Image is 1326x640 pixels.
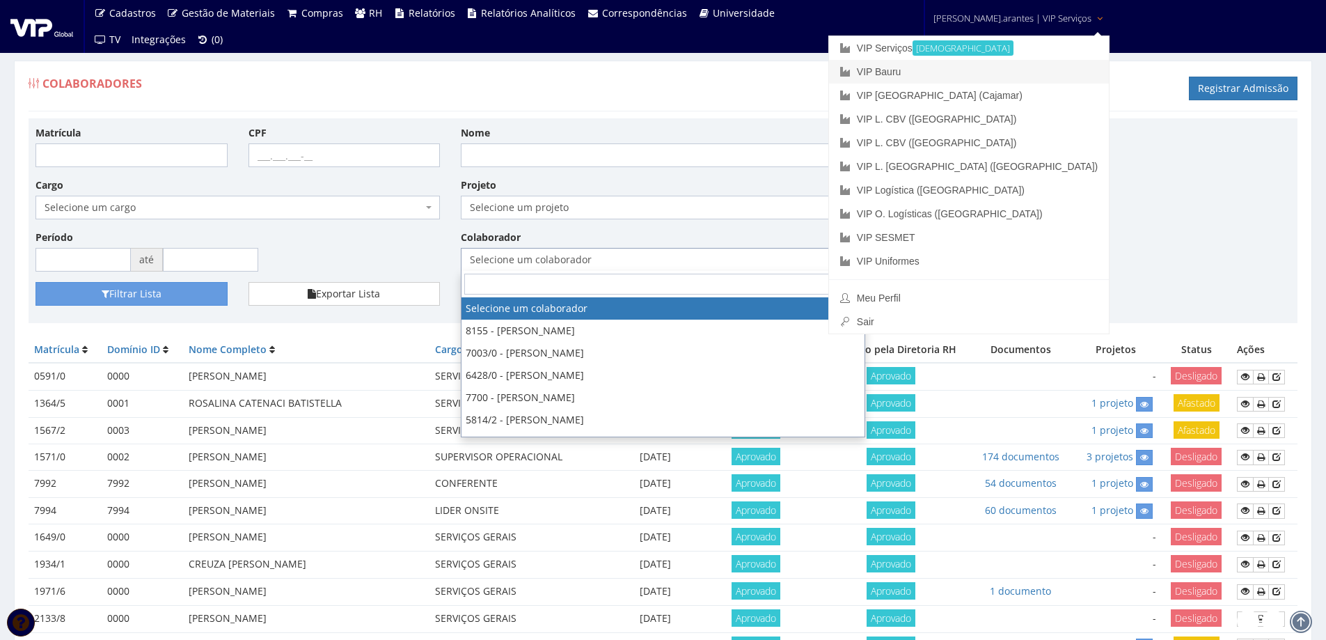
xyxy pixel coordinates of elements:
span: (0) [212,33,223,46]
td: 0001 [102,391,183,417]
label: Matrícula [35,126,81,140]
td: 1934/1 [29,551,102,578]
td: 2133/8 [29,605,102,632]
td: SERVICOS GERAIS [429,417,609,444]
span: Aprovado [732,501,780,519]
span: Aprovado [867,394,915,412]
small: [DEMOGRAPHIC_DATA] [913,40,1013,56]
td: SERVIÇOS GERAIS [429,605,609,632]
span: Aprovado [732,555,780,572]
li: 7700 - [PERSON_NAME] [461,387,865,409]
td: SERVICOS GERAIS [429,391,609,417]
li: Selecione um colaborador [461,297,865,320]
label: Período [35,231,73,244]
th: Status [1162,337,1231,363]
a: Cargo [435,343,463,356]
td: 1567/2 [29,417,102,444]
label: CPF [248,126,267,140]
a: VIP L. [GEOGRAPHIC_DATA] ([GEOGRAPHIC_DATA]) [829,155,1109,178]
a: 1 projeto [1091,476,1133,490]
a: 3 projetos [1087,450,1133,463]
a: VIP SESMET [829,226,1109,249]
span: Desligado [1171,448,1222,465]
td: [DATE] [610,605,701,632]
td: 1971/6 [29,578,102,605]
span: Selecione um colaborador [470,253,848,267]
td: [DATE] [610,471,701,497]
span: Aprovado [867,501,915,519]
span: Selecione um cargo [45,201,423,214]
span: até [131,248,163,272]
td: SERVIÇOS GERAIS [429,578,609,605]
span: Desligado [1171,501,1222,519]
td: 0000 [102,524,183,552]
span: Aprovado [732,528,780,545]
a: 174 documentos [982,450,1059,463]
span: Relatórios Analíticos [481,6,576,19]
span: Compras [301,6,343,19]
a: 1 documento [990,584,1051,598]
td: 0002 [102,444,183,470]
span: Aprovado [867,367,915,384]
label: Projeto [461,178,496,192]
a: 1 projeto [1091,396,1133,409]
span: [PERSON_NAME].arantes | VIP Serviços [933,11,1091,25]
span: Desligado [1171,367,1222,384]
a: Sair [829,310,1109,334]
a: Matrícula [34,343,79,356]
td: 1649/0 [29,524,102,552]
li: 6428/0 - [PERSON_NAME] [461,364,865,387]
a: 54 documentos [985,476,1057,490]
th: Projetos [1071,337,1162,363]
span: Selecione um cargo [35,196,440,219]
td: [DATE] [610,444,701,470]
td: [DATE] [610,551,701,578]
li: 7003/0 - [PERSON_NAME] [461,342,865,364]
label: Colaborador [461,231,521,244]
span: Relatórios [409,6,455,19]
a: Registrar Admissão [1189,77,1297,100]
td: 7992 [29,471,102,497]
a: Domínio ID [107,343,160,356]
span: Desligado [1171,582,1222,600]
a: VIP Bauru [829,60,1109,84]
li: 5814/2 - [PERSON_NAME] [461,409,865,431]
a: VIP O. Logísticas ([GEOGRAPHIC_DATA]) [829,202,1109,226]
a: VIP Serviços[DEMOGRAPHIC_DATA] [829,36,1109,60]
span: Selecione um projeto [470,201,848,214]
a: TV [88,26,126,53]
td: - [1071,524,1162,552]
td: [PERSON_NAME] [183,363,429,390]
td: CONFERENTE [429,471,609,497]
td: - [1071,551,1162,578]
td: - [1071,605,1162,632]
span: Desligado [1171,555,1222,572]
a: Integrações [126,26,191,53]
td: 0000 [102,578,183,605]
span: Aprovado [867,448,915,465]
td: - [1071,578,1162,605]
a: 60 documentos [985,504,1057,517]
td: 0003 [102,417,183,444]
span: Desligado [1171,609,1222,627]
li: - [PERSON_NAME] [461,431,865,453]
span: Aprovado [732,582,780,600]
td: ROSALINA CATENACI BATISTELLA [183,391,429,417]
span: Cadastros [109,6,156,19]
span: Colaboradores [42,76,142,91]
button: Exportar Lista [248,282,441,306]
a: 1 projeto [1091,423,1133,437]
span: Afastado [1174,421,1220,439]
td: [PERSON_NAME] [183,444,429,470]
td: 0591/0 [29,363,102,390]
a: VIP [GEOGRAPHIC_DATA] (Cajamar) [829,84,1109,107]
td: 7992 [102,471,183,497]
input: ___.___.___-__ [248,143,441,167]
td: [PERSON_NAME] [183,578,429,605]
span: Selecione um projeto [461,196,865,219]
span: Desligado [1171,474,1222,492]
td: SERVIÇOS GERAIS [429,524,609,552]
span: Aprovado [867,555,915,572]
td: 0000 [102,363,183,390]
a: VIP Uniformes [829,249,1109,273]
